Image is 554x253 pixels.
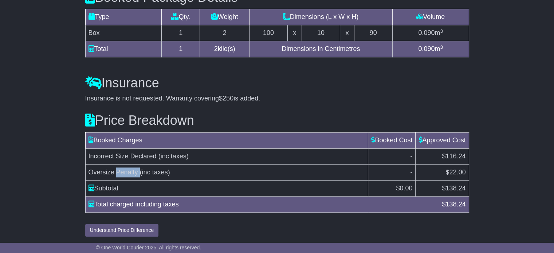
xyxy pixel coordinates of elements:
[440,28,443,34] sup: 3
[250,41,393,57] td: Dimensions in Centimetres
[392,41,469,57] td: m
[392,25,469,41] td: m
[250,9,393,25] td: Dimensions (L x W x H)
[410,153,412,160] span: -
[250,25,288,41] td: 100
[85,41,162,57] td: Total
[392,9,469,25] td: Volume
[442,153,465,160] span: $116.24
[85,199,439,209] div: Total charged including taxes
[140,169,170,176] span: (inc taxes)
[85,224,159,237] button: Understand Price Difference
[89,169,138,176] span: Oversize Penalty
[85,113,469,128] h3: Price Breakdown
[438,199,469,209] div: $
[440,44,443,50] sup: 3
[302,25,340,41] td: 10
[219,95,233,102] span: $250
[418,45,435,52] span: 0.090
[418,29,435,36] span: 0.090
[89,153,157,160] span: Incorrect Size Declared
[96,245,201,250] span: © One World Courier 2025. All rights reserved.
[416,133,469,149] td: Approved Cost
[200,25,250,41] td: 2
[445,185,465,192] span: 138.24
[162,9,200,25] td: Qty.
[85,133,368,149] td: Booked Charges
[200,41,250,57] td: kilo(s)
[287,25,302,41] td: x
[158,153,189,160] span: (inc taxes)
[162,41,200,57] td: 1
[445,201,465,208] span: 138.24
[410,169,412,176] span: -
[214,45,218,52] span: 2
[368,181,416,197] td: $
[85,95,469,103] div: Insurance is not requested. Warranty covering is added.
[340,25,354,41] td: x
[416,181,469,197] td: $
[354,25,392,41] td: 90
[445,169,465,176] span: $22.00
[85,181,368,197] td: Subtotal
[85,25,162,41] td: Box
[162,25,200,41] td: 1
[85,76,469,90] h3: Insurance
[200,9,250,25] td: Weight
[368,133,416,149] td: Booked Cost
[400,185,412,192] span: 0.00
[85,9,162,25] td: Type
